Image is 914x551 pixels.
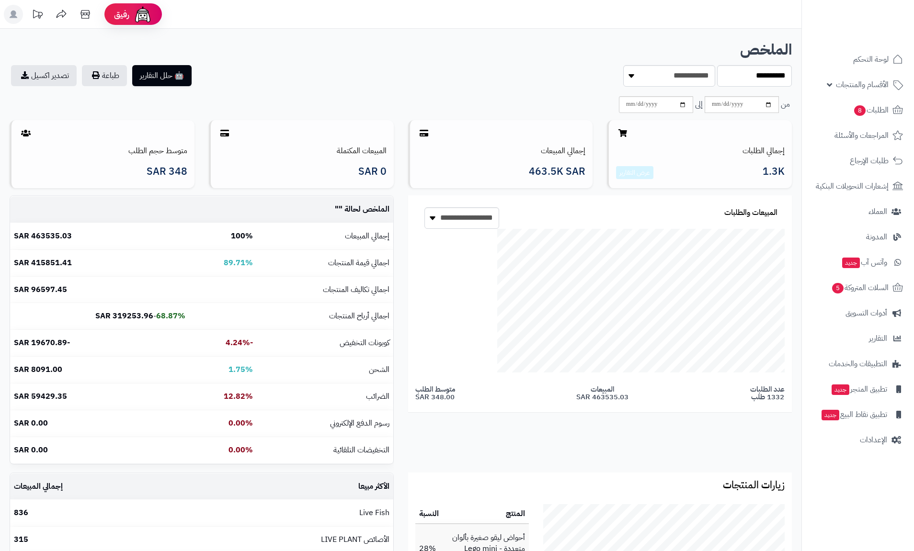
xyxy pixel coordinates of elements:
[808,124,908,147] a: المراجعات والأسئلة
[619,168,650,178] a: عرض التقارير
[147,166,187,177] span: 348 SAR
[14,230,72,242] b: 463535.03 SAR
[866,230,887,244] span: المدونة
[415,505,443,524] th: النسبة
[832,283,844,293] span: 5
[845,306,887,320] span: أدوات التسويق
[82,500,393,526] td: Live Fish
[750,385,785,401] span: عدد الطلبات 1332 طلب
[808,378,908,401] a: تطبيق المتجرجديد
[869,332,887,345] span: التقارير
[133,5,152,24] img: ai-face.png
[132,65,192,86] button: 🤖 حلل التقارير
[808,403,908,426] a: تطبيق نقاط البيعجديد
[228,364,253,375] b: 1.75%
[808,251,908,274] a: وآتس آبجديد
[808,48,908,71] a: لوحة التحكم
[842,258,860,268] span: جديد
[541,145,585,157] a: إجمالي المبيعات
[14,337,70,349] b: -19670.89 SAR
[257,410,393,437] td: رسوم الدفع الإلكتروني
[743,145,785,157] a: إجمالي الطلبات
[257,277,393,303] td: اجمالي تكاليف المنتجات
[576,385,628,401] span: المبيعات 463535.03 SAR
[816,180,889,193] span: إشعارات التحويلات البنكية
[808,276,908,299] a: السلات المتروكة5
[257,383,393,410] td: الضرائب
[808,175,908,198] a: إشعارات التحويلات البنكية
[529,166,585,177] span: 463.5K SAR
[834,129,889,142] span: المراجعات والأسئلة
[695,99,703,110] span: إلى
[224,391,253,402] b: 12.82%
[257,196,393,223] td: الملخص لحالة " "
[10,303,189,329] td: -
[257,250,393,276] td: اجمالي قيمة المنتجات
[14,417,48,429] b: 0.00 SAR
[853,103,889,117] span: الطلبات
[854,105,866,116] span: 8
[82,473,393,500] td: الأكثر مبيعا
[808,225,908,248] a: المدونة
[358,166,387,177] span: 0 SAR
[128,145,187,157] a: متوسط حجم الطلب
[257,303,393,329] td: اجمالي أرباح المنتجات
[808,99,908,122] a: الطلبات8
[337,145,387,157] a: المبيعات المكتملة
[257,357,393,383] td: الشحن
[415,480,785,491] h3: زيارات المنتجات
[868,205,887,218] span: العملاء
[808,200,908,223] a: العملاء
[836,78,889,91] span: الأقسام والمنتجات
[832,384,849,395] span: جديد
[257,223,393,249] td: إجمالي المبيعات
[808,302,908,325] a: أدوات التسويق
[14,534,28,545] b: 315
[82,65,127,86] button: طباعة
[25,5,49,26] a: تحديثات المنصة
[781,99,790,110] span: من
[156,310,185,322] b: 68.87%
[740,38,792,61] b: الملخص
[224,257,253,269] b: 89.71%
[14,364,62,375] b: 8091.00 SAR
[14,444,48,456] b: 0.00 SAR
[14,507,28,518] b: 836
[415,385,455,401] span: متوسط الطلب 348.00 SAR
[860,433,887,447] span: الإعدادات
[231,230,253,242] b: 100%
[11,65,77,86] a: تصدير اكسيل
[114,9,129,20] span: رفيق
[763,166,785,180] span: 1.3K
[443,505,529,524] th: المنتج
[228,417,253,429] b: 0.00%
[95,310,153,322] b: 319253.96 SAR
[257,437,393,463] td: التخفيضات التلقائية
[808,428,908,451] a: الإعدادات
[829,357,887,371] span: التطبيقات والخدمات
[14,284,67,295] b: 96597.45 SAR
[808,149,908,172] a: طلبات الإرجاع
[14,391,67,402] b: 59429.35 SAR
[228,444,253,456] b: 0.00%
[831,382,887,396] span: تطبيق المتجر
[14,257,72,269] b: 415851.41 SAR
[724,209,777,217] h3: المبيعات والطلبات
[822,410,839,420] span: جديد
[853,53,889,66] span: لوحة التحكم
[10,473,82,500] td: إجمالي المبيعات
[821,408,887,421] span: تطبيق نقاط البيع
[831,281,889,294] span: السلات المتروكة
[257,330,393,356] td: كوبونات التخفيض
[850,154,889,168] span: طلبات الإرجاع
[808,327,908,350] a: التقارير
[226,337,253,349] b: -4.24%
[808,352,908,375] a: التطبيقات والخدمات
[841,256,887,269] span: وآتس آب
